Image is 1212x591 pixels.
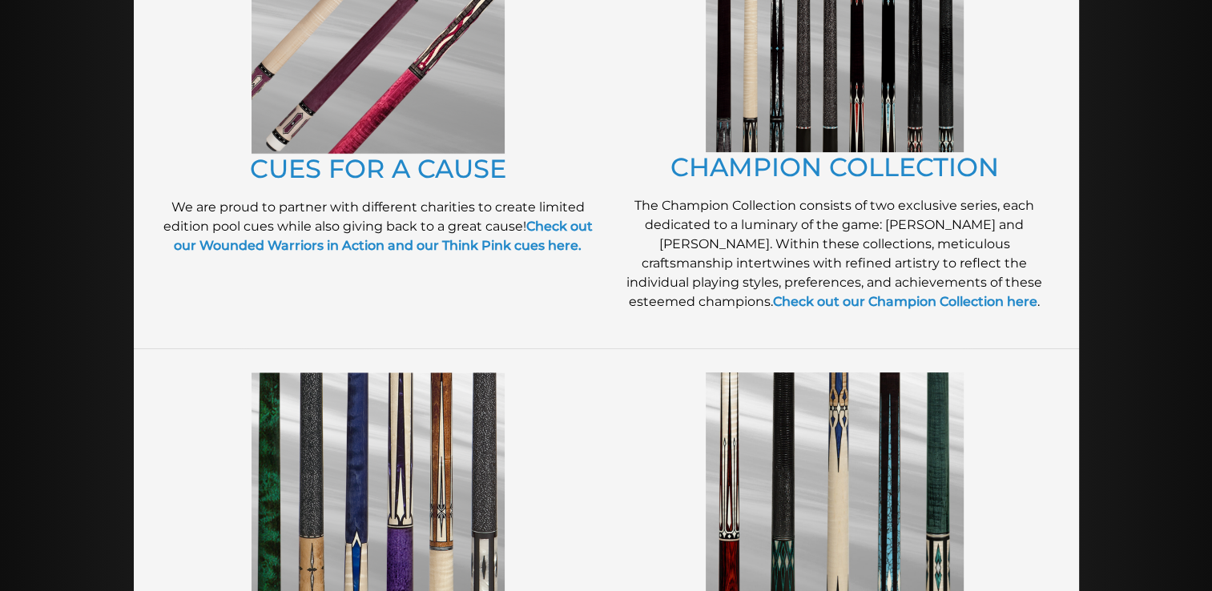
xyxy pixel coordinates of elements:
[670,151,999,183] a: CHAMPION COLLECTION
[250,153,506,184] a: CUES FOR A CAUSE
[773,294,1037,309] a: Check out our Champion Collection here
[158,198,598,255] p: We are proud to partner with different charities to create limited edition pool cues while also g...
[614,196,1055,312] p: The Champion Collection consists of two exclusive series, each dedicated to a luminary of the gam...
[174,219,593,253] a: Check out our Wounded Warriors in Action and our Think Pink cues here.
